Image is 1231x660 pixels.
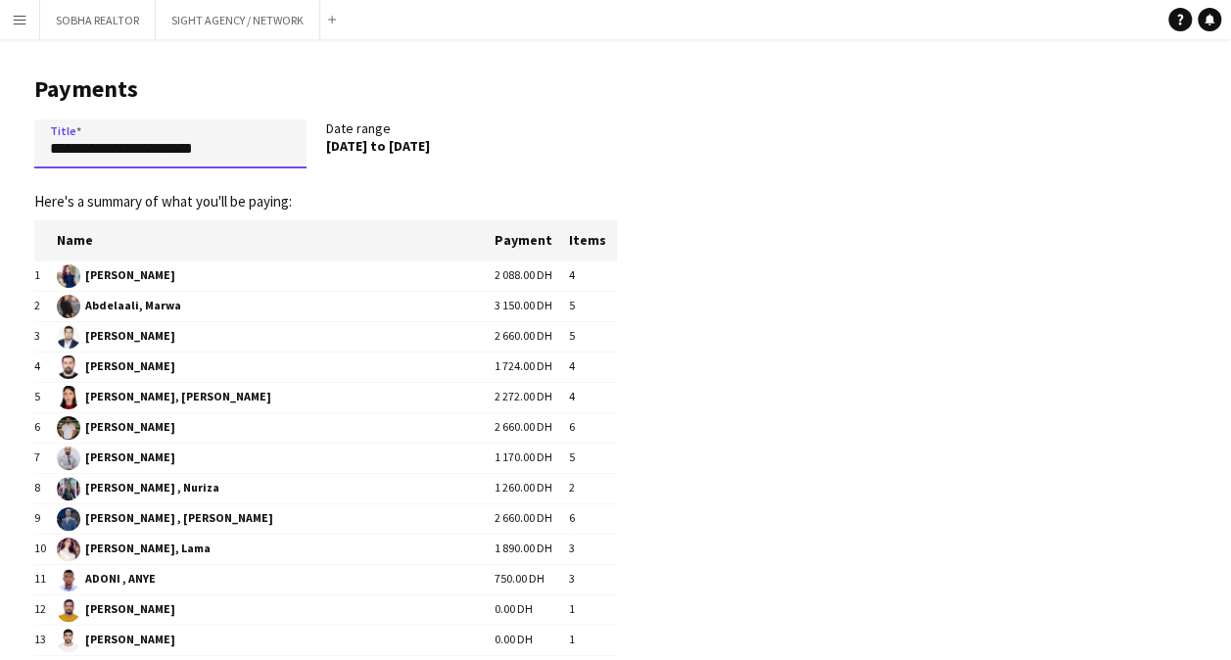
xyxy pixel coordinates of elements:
[569,352,617,382] td: 4
[495,473,569,503] td: 1 260.00 DH
[34,412,57,443] td: 6
[495,260,569,291] td: 2 088.00 DH
[57,507,495,531] span: [PERSON_NAME] , [PERSON_NAME]
[34,193,617,211] p: Here's a summary of what you'll be paying:
[495,220,569,260] th: Payment
[57,447,495,470] span: [PERSON_NAME]
[569,594,617,625] td: 1
[495,503,569,534] td: 2 660.00 DH
[34,473,57,503] td: 8
[495,534,569,564] td: 1 890.00 DH
[569,412,617,443] td: 6
[34,260,57,291] td: 1
[495,443,569,473] td: 1 170.00 DH
[569,382,617,412] td: 4
[569,220,617,260] th: Items
[34,352,57,382] td: 4
[569,473,617,503] td: 2
[57,325,495,349] span: [PERSON_NAME]
[57,538,495,561] span: [PERSON_NAME], Lama
[57,295,495,318] span: Abdelaali, Marwa
[495,382,569,412] td: 2 272.00 DH
[34,594,57,625] td: 12
[40,1,156,39] button: SOBHA REALTOR
[34,625,57,655] td: 13
[495,564,569,594] td: 750.00 DH
[34,321,57,352] td: 3
[156,1,320,39] button: SIGHT AGENCY / NETWORK
[495,594,569,625] td: 0.00 DH
[57,355,495,379] span: [PERSON_NAME]
[34,534,57,564] td: 10
[57,477,495,500] span: [PERSON_NAME] , Nuriza
[34,443,57,473] td: 7
[57,386,495,409] span: [PERSON_NAME], [PERSON_NAME]
[495,291,569,321] td: 3 150.00 DH
[569,534,617,564] td: 3
[34,564,57,594] td: 11
[57,264,495,288] span: [PERSON_NAME]
[57,416,495,440] span: [PERSON_NAME]
[495,625,569,655] td: 0.00 DH
[495,412,569,443] td: 2 660.00 DH
[34,503,57,534] td: 9
[57,568,495,591] span: ADONI , ANYE
[495,321,569,352] td: 2 660.00 DH
[569,321,617,352] td: 5
[57,220,495,260] th: Name
[569,625,617,655] td: 1
[34,291,57,321] td: 2
[569,291,617,321] td: 5
[57,629,495,652] span: [PERSON_NAME]
[57,598,495,622] span: [PERSON_NAME]
[495,352,569,382] td: 1 724.00 DH
[34,74,617,104] h1: Payments
[569,564,617,594] td: 3
[326,137,598,155] div: [DATE] to [DATE]
[34,382,57,412] td: 5
[569,503,617,534] td: 6
[326,119,618,176] div: Date range
[569,260,617,291] td: 4
[569,443,617,473] td: 5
